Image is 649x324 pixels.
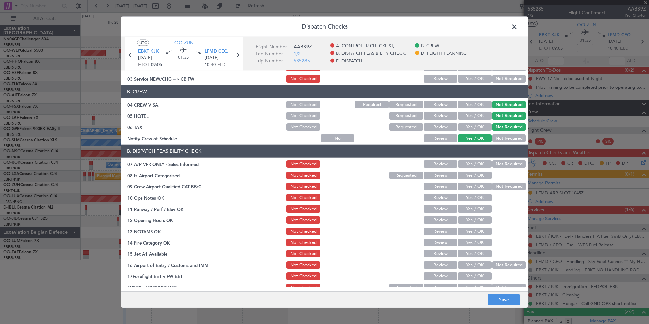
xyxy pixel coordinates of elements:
[492,284,526,291] button: Not Required
[492,123,526,131] button: Not Required
[121,17,528,37] header: Dispatch Checks
[492,101,526,108] button: Not Required
[492,75,526,83] button: Not Required
[492,160,526,168] button: Not Required
[492,112,526,120] button: Not Required
[492,183,526,190] button: Not Required
[492,134,526,142] button: Not Required
[492,261,526,269] button: Not Required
